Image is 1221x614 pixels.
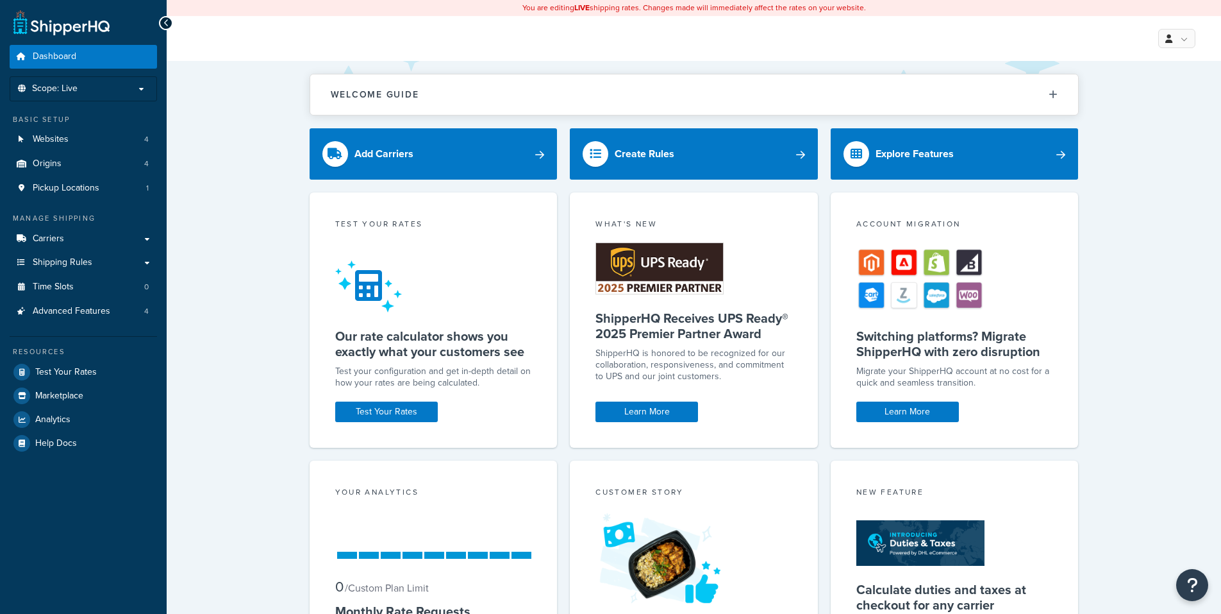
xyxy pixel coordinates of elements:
span: Help Docs [35,438,77,449]
span: Scope: Live [32,83,78,94]
a: Learn More [595,402,698,422]
div: Test your configuration and get in-depth detail on how your rates are being calculated. [335,366,532,389]
span: 1 [146,183,149,194]
div: What's New [595,218,792,233]
b: LIVE [574,2,590,13]
span: Shipping Rules [33,257,92,268]
a: Shipping Rules [10,251,157,275]
a: Create Rules [570,128,818,180]
h2: Welcome Guide [331,90,419,99]
a: Learn More [856,402,959,422]
a: Analytics [10,408,157,431]
span: Marketplace [35,391,83,402]
span: Websites [33,134,69,145]
a: Add Carriers [310,128,558,180]
div: Explore Features [876,145,954,163]
h5: ShipperHQ Receives UPS Ready® 2025 Premier Partner Award [595,311,792,341]
span: Advanced Features [33,306,110,317]
a: Carriers [10,227,157,251]
a: Test Your Rates [335,402,438,422]
div: Test your rates [335,218,532,233]
div: Migrate your ShipperHQ account at no cost for a quick and seamless transition. [856,366,1053,389]
div: Account Migration [856,218,1053,233]
li: Advanced Features [10,300,157,323]
span: Time Slots [33,282,74,293]
span: Carriers [33,234,64,244]
p: ShipperHQ is honored to be recognized for our collaboration, responsiveness, and commitment to UP... [595,348,792,382]
button: Open Resource Center [1176,569,1208,601]
a: Advanced Features4 [10,300,157,323]
li: Time Slots [10,275,157,299]
a: Websites4 [10,128,157,151]
span: 4 [144,306,149,317]
div: Manage Shipping [10,213,157,224]
h5: Calculate duties and taxes at checkout for any carrier [856,582,1053,613]
h5: Our rate calculator shows you exactly what your customers see [335,328,532,359]
a: Pickup Locations1 [10,176,157,200]
div: Create Rules [615,145,674,163]
span: Test Your Rates [35,367,97,378]
button: Welcome Guide [310,74,1078,115]
a: Help Docs [10,432,157,455]
span: 0 [144,282,149,293]
small: / Custom Plan Limit [345,581,429,595]
div: Basic Setup [10,114,157,125]
span: Dashboard [33,51,76,62]
span: Origins [33,158,62,169]
span: Pickup Locations [33,183,99,194]
div: Add Carriers [354,145,413,163]
div: Resources [10,346,157,357]
a: Marketplace [10,384,157,407]
a: Time Slots0 [10,275,157,299]
span: 4 [144,158,149,169]
a: Origins4 [10,152,157,176]
li: Pickup Locations [10,176,157,200]
li: Origins [10,152,157,176]
div: New Feature [856,486,1053,501]
a: Test Your Rates [10,361,157,384]
h5: Switching platforms? Migrate ShipperHQ with zero disruption [856,328,1053,359]
a: Explore Features [831,128,1079,180]
div: Customer Story [595,486,792,501]
div: Your Analytics [335,486,532,501]
span: 4 [144,134,149,145]
span: 0 [335,576,344,597]
li: Websites [10,128,157,151]
a: Dashboard [10,45,157,69]
span: Analytics [35,414,71,425]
